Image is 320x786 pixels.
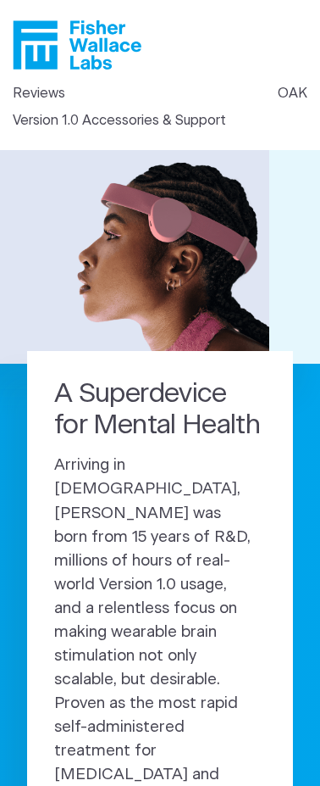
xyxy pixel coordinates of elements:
a: OAK [278,83,307,103]
a: Version 1.0 Accessories & Support [13,110,226,131]
h1: A Superdevice for Mental Health [54,378,266,441]
a: Fisher Wallace [13,20,141,70]
a: Reviews [13,83,65,103]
